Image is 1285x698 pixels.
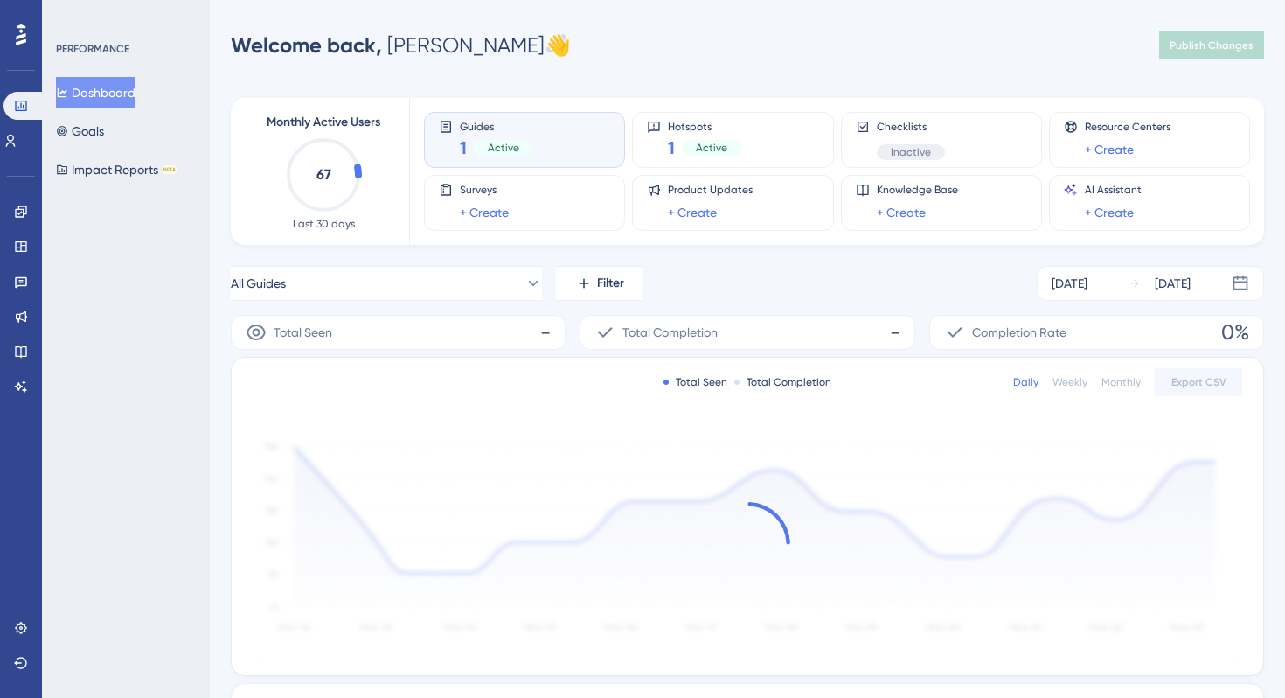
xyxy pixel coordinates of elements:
span: Active [696,141,727,155]
button: Goals [56,115,104,147]
button: Publish Changes [1159,31,1264,59]
span: All Guides [231,273,286,294]
a: + Create [460,202,509,223]
div: Monthly [1101,375,1141,389]
a: + Create [1085,139,1134,160]
button: Dashboard [56,77,135,108]
span: - [890,318,900,346]
text: 67 [316,166,331,183]
span: Guides [460,120,533,132]
span: 1 [668,136,675,160]
div: Weekly [1052,375,1087,389]
div: [PERSON_NAME] 👋 [231,31,571,59]
span: Active [488,141,519,155]
button: Filter [556,266,643,301]
div: Daily [1013,375,1038,389]
div: Total Seen [663,375,727,389]
button: All Guides [231,266,542,301]
a: + Create [668,202,717,223]
button: Impact ReportsBETA [56,154,177,185]
span: Monthly Active Users [267,112,380,133]
span: Welcome back, [231,32,382,58]
span: AI Assistant [1085,183,1142,197]
a: + Create [1085,202,1134,223]
a: + Create [877,202,926,223]
div: Total Completion [734,375,831,389]
span: Checklists [877,120,945,134]
div: PERFORMANCE [56,42,129,56]
span: Filter [597,273,624,294]
span: - [540,318,551,346]
div: [DATE] [1052,273,1087,294]
span: Inactive [891,145,931,159]
span: Product Updates [668,183,753,197]
span: 1 [460,136,467,160]
div: BETA [162,165,177,174]
span: 0% [1221,318,1249,346]
span: Total Completion [622,322,718,343]
span: Resource Centers [1085,120,1170,134]
span: Total Seen [274,322,332,343]
span: Surveys [460,183,509,197]
div: [DATE] [1155,273,1191,294]
button: Export CSV [1155,368,1242,396]
span: Knowledge Base [877,183,958,197]
span: Export CSV [1171,375,1226,389]
span: Hotspots [668,120,741,132]
span: Completion Rate [972,322,1066,343]
span: Last 30 days [293,217,355,231]
span: Publish Changes [1170,38,1254,52]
